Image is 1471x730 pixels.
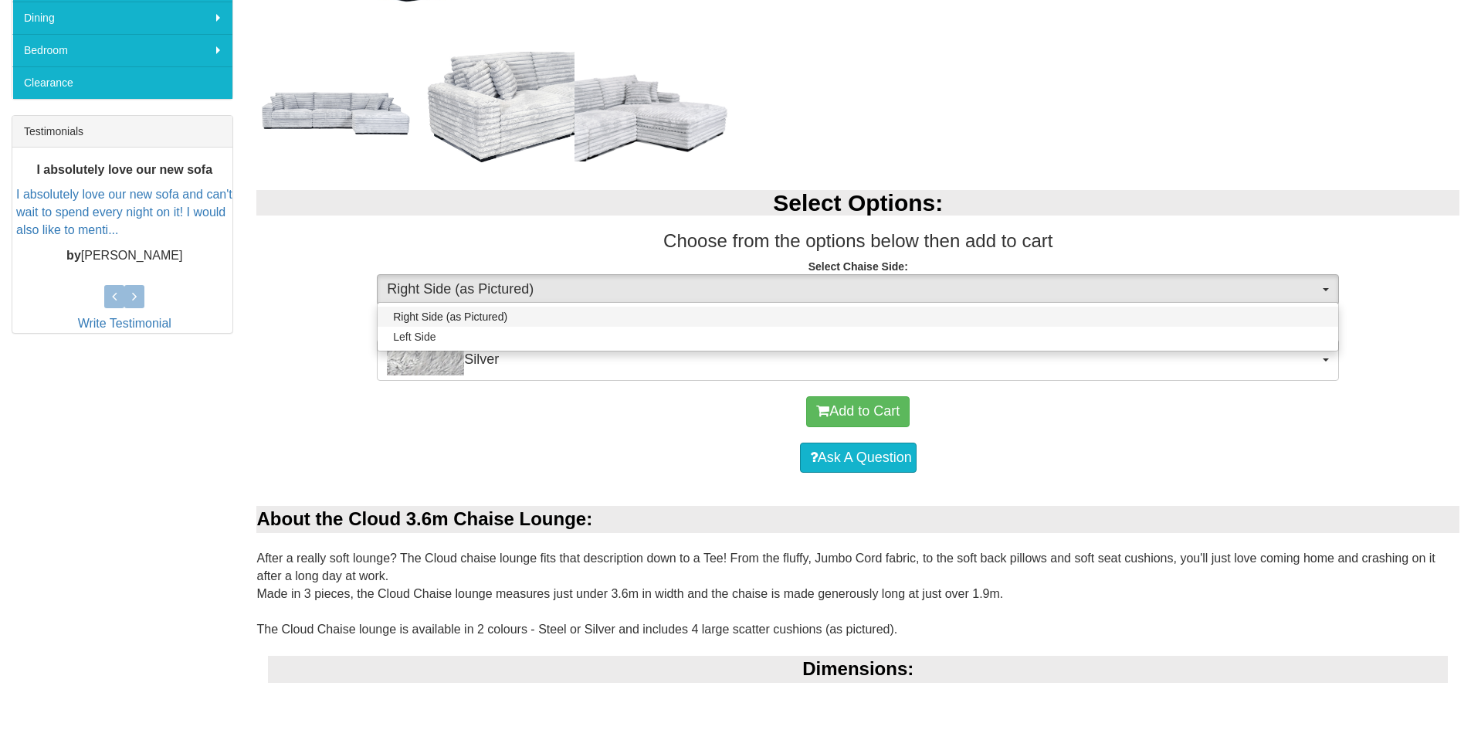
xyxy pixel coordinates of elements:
div: About the Cloud 3.6m Chaise Lounge: [256,506,1459,532]
button: SilverSilver [377,339,1339,381]
a: Ask A Question [800,443,917,474]
a: Bedroom [12,34,232,66]
strong: Select Chaise Side: [808,260,908,273]
button: Right Side (as Pictured) [377,274,1339,305]
p: [PERSON_NAME] [16,247,232,265]
b: by [66,249,81,262]
a: Dining [12,2,232,34]
div: Testimonials [12,116,232,148]
a: I absolutely love our new sofa and can't wait to spend every night on it! I would also like to me... [16,188,232,236]
span: Left Side [393,329,436,345]
img: Silver [387,345,464,375]
h3: Choose from the options below then add to cart [256,231,1459,251]
span: Right Side (as Pictured) [393,309,507,324]
div: Dimensions: [268,656,1448,682]
a: Clearance [12,66,232,99]
span: Right Side (as Pictured) [387,280,1319,300]
b: Select Options: [773,190,943,216]
span: Silver [387,345,1319,375]
button: Add to Cart [806,396,910,427]
b: I absolutely love our new sofa [36,163,212,176]
a: Write Testimonial [78,317,171,330]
